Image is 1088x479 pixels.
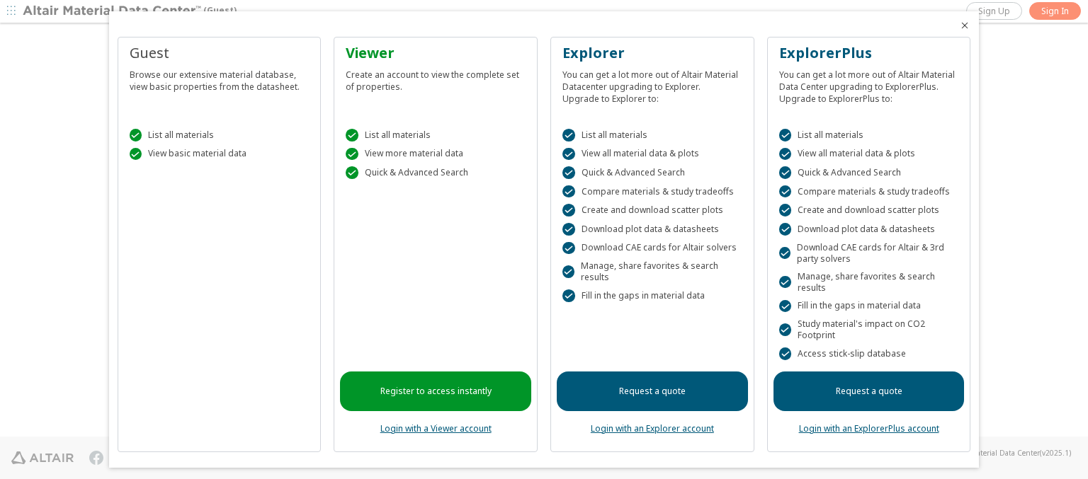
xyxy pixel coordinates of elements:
[779,223,959,236] div: Download plot data & datasheets
[562,63,742,105] div: You can get a lot more out of Altair Material Datacenter upgrading to Explorer. Upgrade to Explor...
[346,166,358,179] div: 
[562,242,575,255] div: 
[346,148,358,161] div: 
[779,166,792,179] div: 
[562,289,742,302] div: Fill in the gaps in material data
[130,129,310,142] div: List all materials
[346,129,358,142] div: 
[591,422,714,434] a: Login with an Explorer account
[562,166,742,179] div: Quick & Advanced Search
[562,148,742,161] div: View all material data & plots
[562,204,575,217] div: 
[779,276,791,289] div: 
[130,148,142,161] div: 
[130,43,310,63] div: Guest
[346,63,526,93] div: Create an account to view the complete set of properties.
[779,129,792,142] div: 
[959,20,970,31] button: Close
[779,242,959,265] div: Download CAE cards for Altair & 3rd party solvers
[340,371,531,411] a: Register to access instantly
[562,185,575,198] div: 
[779,300,959,313] div: Fill in the gaps in material data
[130,148,310,161] div: View basic material data
[779,347,792,360] div: 
[779,204,959,217] div: Create and download scatter plots
[779,148,959,161] div: View all material data & plots
[779,166,959,179] div: Quick & Advanced Search
[380,422,492,434] a: Login with a Viewer account
[773,371,965,411] a: Request a quote
[562,129,575,142] div: 
[562,265,574,278] div: 
[779,185,792,198] div: 
[779,185,959,198] div: Compare materials & study tradeoffs
[562,43,742,63] div: Explorer
[779,223,792,236] div: 
[562,148,575,161] div: 
[562,242,742,255] div: Download CAE cards for Altair solvers
[779,323,791,336] div: 
[557,371,748,411] a: Request a quote
[346,129,526,142] div: List all materials
[562,289,575,302] div: 
[562,204,742,217] div: Create and download scatter plots
[346,166,526,179] div: Quick & Advanced Search
[779,300,792,313] div: 
[799,422,939,434] a: Login with an ExplorerPlus account
[130,63,310,93] div: Browse our extensive material database, view basic properties from the datasheet.
[562,166,575,179] div: 
[779,148,792,161] div: 
[779,347,959,360] div: Access stick-slip database
[562,223,742,236] div: Download plot data & datasheets
[779,43,959,63] div: ExplorerPlus
[779,204,792,217] div: 
[779,63,959,105] div: You can get a lot more out of Altair Material Data Center upgrading to ExplorerPlus. Upgrade to E...
[779,318,959,341] div: Study material's impact on CO2 Footprint
[562,129,742,142] div: List all materials
[779,271,959,294] div: Manage, share favorites & search results
[779,247,790,260] div: 
[346,43,526,63] div: Viewer
[562,260,742,283] div: Manage, share favorites & search results
[130,129,142,142] div: 
[346,148,526,161] div: View more material data
[562,185,742,198] div: Compare materials & study tradeoffs
[562,223,575,236] div: 
[779,129,959,142] div: List all materials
